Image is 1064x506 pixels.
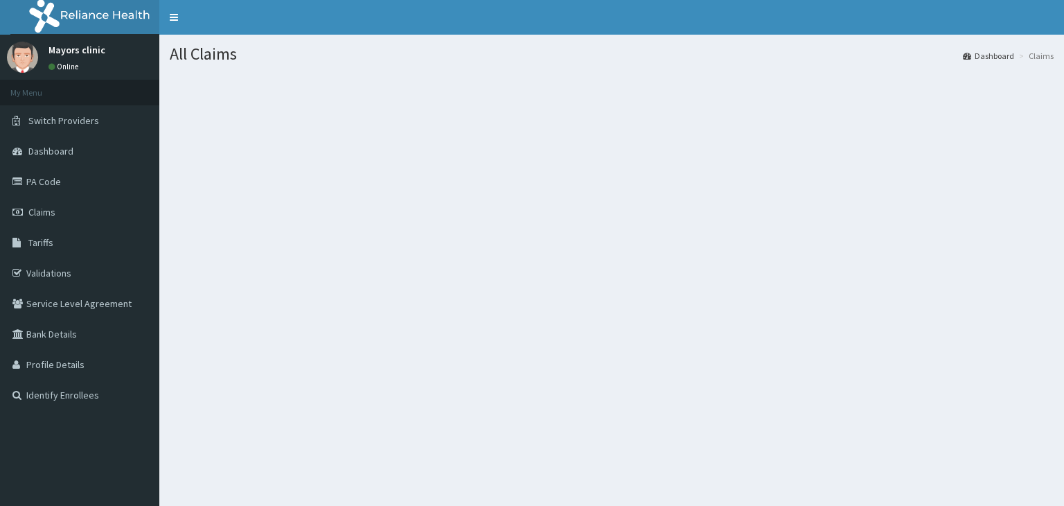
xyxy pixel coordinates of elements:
[28,145,73,157] span: Dashboard
[48,62,82,71] a: Online
[1016,50,1054,62] li: Claims
[28,114,99,127] span: Switch Providers
[7,42,38,73] img: User Image
[963,50,1014,62] a: Dashboard
[28,206,55,218] span: Claims
[170,45,1054,63] h1: All Claims
[48,45,105,55] p: Mayors clinic
[28,236,53,249] span: Tariffs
